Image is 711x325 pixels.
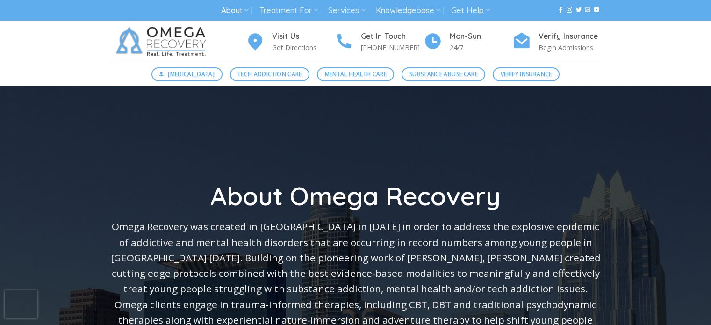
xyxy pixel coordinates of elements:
a: Knowledgebase [376,2,440,19]
a: Follow on Facebook [558,7,563,14]
a: Follow on Twitter [576,7,582,14]
a: About [221,2,249,19]
h4: Visit Us [272,30,335,43]
a: Mental Health Care [317,67,394,81]
a: Treatment For [259,2,318,19]
a: Follow on Instagram [567,7,572,14]
a: Visit Us Get Directions [246,30,335,53]
a: Verify Insurance Begin Admissions [512,30,601,53]
span: Verify Insurance [501,70,552,79]
img: Omega Recovery [110,21,215,63]
p: [PHONE_NUMBER] [361,42,424,53]
a: Verify Insurance [493,67,560,81]
h4: Verify Insurance [539,30,601,43]
h4: Get In Touch [361,30,424,43]
a: Send us an email [585,7,590,14]
a: [MEDICAL_DATA] [151,67,223,81]
span: Tech Addiction Care [237,70,302,79]
span: Mental Health Care [325,70,387,79]
span: About Omega Recovery [210,180,501,212]
a: Services [328,2,365,19]
h4: Mon-Sun [450,30,512,43]
span: [MEDICAL_DATA] [168,70,215,79]
a: Substance Abuse Care [402,67,485,81]
p: Get Directions [272,42,335,53]
a: Get Help [451,2,490,19]
a: Tech Addiction Care [230,67,310,81]
p: Begin Admissions [539,42,601,53]
a: Follow on YouTube [594,7,599,14]
iframe: reCAPTCHA [5,290,37,318]
span: Substance Abuse Care [409,70,478,79]
p: 24/7 [450,42,512,53]
a: Get In Touch [PHONE_NUMBER] [335,30,424,53]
